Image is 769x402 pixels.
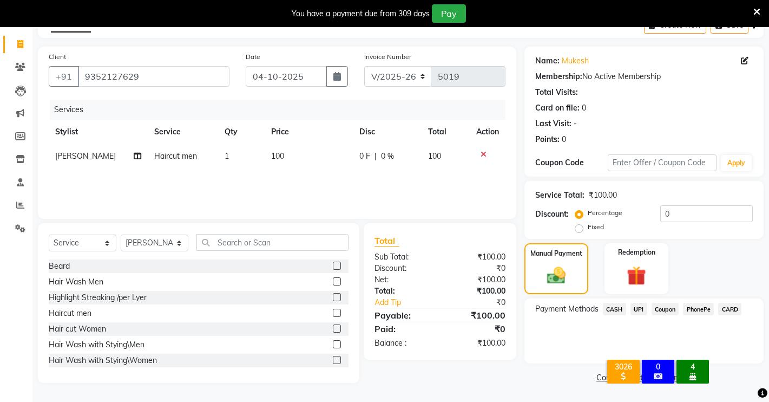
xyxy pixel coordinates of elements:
div: ₹100.00 [440,286,514,297]
span: [PERSON_NAME] [55,151,116,161]
button: Pay [432,4,466,23]
div: Service Total: [535,190,584,201]
div: ₹100.00 [440,309,514,322]
div: 4 [679,362,707,372]
th: Price [265,120,352,144]
div: Last Visit: [535,118,571,129]
th: Service [148,120,218,144]
th: Stylist [49,120,148,144]
div: Membership: [535,71,582,82]
div: You have a payment due from 309 days [292,8,430,20]
input: Enter Offer / Coupon Code [608,154,717,171]
label: Redemption [618,248,655,257]
div: Beard [49,261,70,272]
div: ₹100.00 [440,251,514,263]
span: 0 F [359,151,370,162]
div: 3026 [609,362,637,372]
input: Search by Name/Mobile/Email/Code [78,66,229,87]
div: ₹0 [440,263,514,274]
div: Highlight Streaking /per Lyer [49,292,147,303]
div: ₹100.00 [440,274,514,286]
div: Balance : [366,338,440,349]
div: Payable: [366,309,440,322]
span: 100 [428,151,441,161]
div: Card on file: [535,102,580,114]
th: Total [422,120,470,144]
div: ₹0 [452,297,514,308]
div: Hair cut Women [49,323,106,335]
div: Services [50,100,514,120]
span: Haircut men [154,151,197,161]
label: Client [49,52,66,62]
div: Total: [366,286,440,297]
a: Add Tip [366,297,452,308]
label: Percentage [588,208,622,218]
div: Points: [535,134,560,145]
button: Apply [721,155,752,171]
th: Disc [353,120,422,144]
img: _cash.svg [541,265,571,286]
div: 0 [562,134,566,145]
a: Mukesh [562,55,589,67]
div: Hair Wash with Stying\Men [49,339,144,351]
span: | [374,151,377,162]
div: Haircut men [49,308,91,319]
span: 100 [271,151,284,161]
div: Hair Wash with Stying\Women [49,355,157,366]
button: +91 [49,66,79,87]
th: Qty [218,120,265,144]
label: Date [246,52,260,62]
span: CARD [718,303,741,315]
th: Action [470,120,505,144]
div: 0 [644,362,672,372]
span: 1 [225,151,229,161]
div: Discount: [535,209,569,220]
div: - [574,118,577,129]
div: Total Visits: [535,87,578,98]
div: Hair Wash Men [49,276,103,288]
div: Paid: [366,322,440,335]
img: _gift.svg [621,264,653,288]
span: 0 % [381,151,394,162]
span: Coupon [652,303,679,315]
div: Net: [366,274,440,286]
div: Name: [535,55,560,67]
div: Discount: [366,263,440,274]
div: ₹0 [440,322,514,335]
div: ₹100.00 [440,338,514,349]
div: Sub Total: [366,251,440,263]
input: Search or Scan [196,234,349,251]
span: Total [374,235,399,247]
div: No Active Membership [535,71,753,82]
label: Manual Payment [530,249,582,258]
span: UPI [630,303,647,315]
div: ₹100.00 [589,190,617,201]
span: CASH [603,303,626,315]
label: Fixed [588,222,604,232]
a: Continue Without Payment [527,372,761,384]
div: 0 [582,102,586,114]
label: Invoice Number [364,52,411,62]
div: Coupon Code [535,157,608,168]
span: PhonePe [683,303,714,315]
span: Payment Methods [535,303,599,315]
